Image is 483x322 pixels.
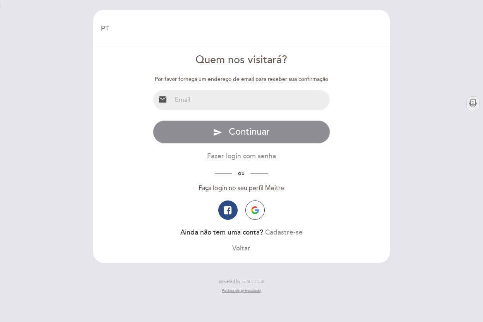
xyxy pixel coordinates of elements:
button: Cadastre-se [265,228,303,237]
button: send Continuar [153,120,331,144]
span: Continuar [229,126,270,137]
i: send [213,128,222,137]
a: Política de privacidade [222,288,261,293]
div: Quem nos visitará? [153,53,331,68]
span: Ainda não tem uma conta? [180,228,263,236]
img: MEITRE [242,279,264,283]
i: email [158,95,167,104]
button: Voltar [232,243,250,253]
a: powered by [219,279,264,284]
span: powered by [219,279,240,284]
div: Por favor forneça um endereço de email para receber sua confirmação [153,75,331,83]
input: Email [172,90,330,110]
img: icon-google.png [251,206,259,214]
span: ou [232,170,250,176]
button: Fazer login com senha [207,151,276,161]
div: Faça login no seu perfil Meitre [153,184,331,193]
